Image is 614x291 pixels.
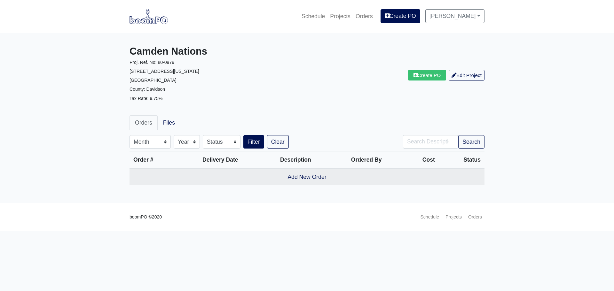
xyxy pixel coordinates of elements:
h3: Camden Nations [130,46,302,57]
a: Create PO [381,9,420,23]
a: Clear [267,135,289,149]
th: Cost [402,151,439,169]
small: Proj. Ref. No: 80-0979 [130,60,174,65]
th: Order # [130,151,180,169]
a: Files [158,115,180,130]
a: Schedule [418,211,442,223]
a: Projects [443,211,464,223]
a: Orders [353,9,375,23]
a: Edit Project [449,70,484,80]
a: Create PO [408,70,446,80]
a: [PERSON_NAME] [425,9,484,23]
a: Projects [327,9,353,23]
button: Filter [243,135,264,149]
th: Ordered By [331,151,402,169]
small: County: Davidson [130,87,165,92]
small: boomPO ©2020 [130,213,162,221]
a: Orders [466,211,484,223]
small: [STREET_ADDRESS][US_STATE] [130,69,199,74]
small: Tax Rate: 9.75% [130,96,162,101]
th: Status [439,151,484,169]
button: Search [458,135,484,149]
small: [GEOGRAPHIC_DATA] [130,78,177,83]
a: Orders [130,115,158,130]
a: Schedule [299,9,327,23]
input: Search [403,135,458,149]
img: boomPO [130,9,168,24]
th: Description [260,151,331,169]
th: Delivery Date [180,151,260,169]
a: Add New Order [287,174,326,180]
